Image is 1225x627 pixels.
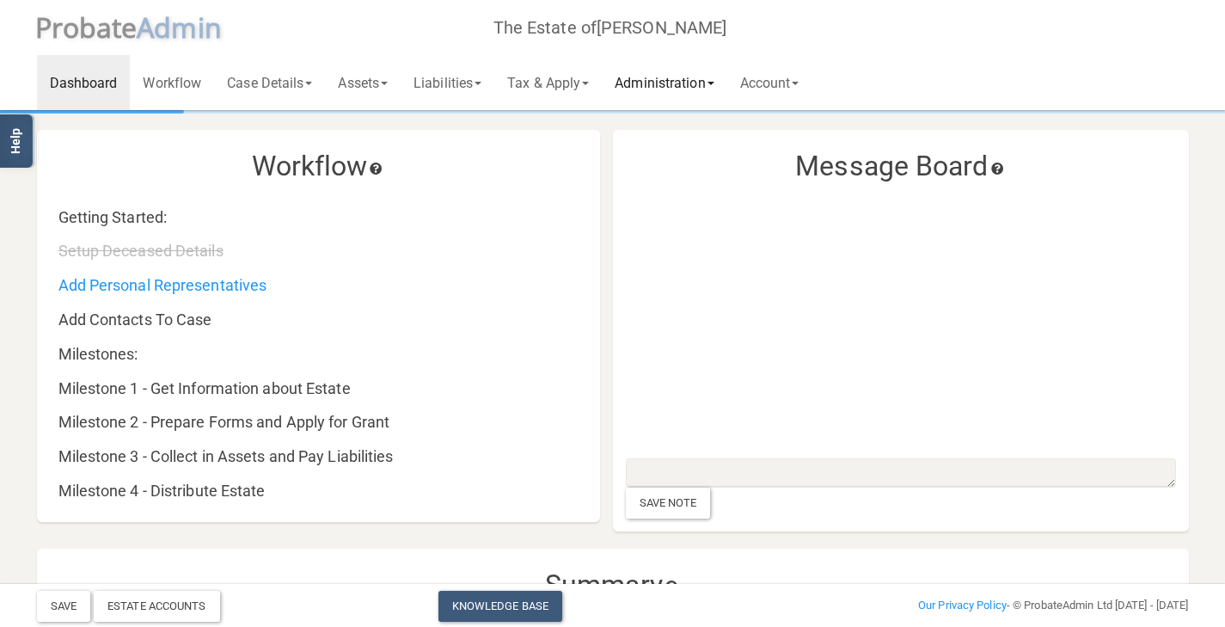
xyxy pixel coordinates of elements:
[325,55,401,110] a: Assets
[494,55,602,110] a: Tax & Apply
[94,591,220,622] div: Estate Accounts
[46,346,468,363] div: Milestones:
[35,9,138,46] span: P
[46,209,468,226] div: Getting Started:
[37,591,90,622] button: Save
[154,9,221,46] span: dmin
[50,151,587,181] h3: Workflow
[58,482,266,500] a: Milestone 4 - Distribute Estate
[626,151,1176,181] h3: Message Board
[130,55,214,110] a: Workflow
[214,55,325,110] a: Case Details
[809,595,1202,616] div: - © ProbateAdmin Ltd [DATE] - [DATE]
[602,55,726,110] a: Administration
[137,9,222,46] span: A
[37,55,131,110] a: Dashboard
[727,55,812,110] a: Account
[50,570,1176,600] h3: Summary
[52,9,138,46] span: robate
[918,599,1007,612] a: Our Privacy Policy
[58,310,212,329] a: Add Contacts To Case
[58,447,394,465] a: Milestone 3 - Collect in Assets and Pay Liabilities
[438,591,562,622] a: Knowledge Base
[626,488,711,519] div: Save Note
[58,379,351,397] a: Milestone 1 - Get Information about Estate
[401,55,494,110] a: Liabilities
[58,413,390,431] a: Milestone 2 - Prepare Forms and Apply for Grant
[58,242,224,260] a: Setup Deceased Details
[58,276,267,294] a: Add Personal Representatives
